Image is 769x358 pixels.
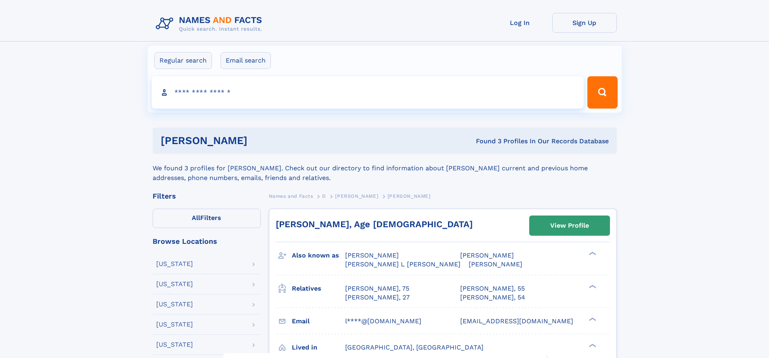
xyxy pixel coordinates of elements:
[587,316,597,322] div: ❯
[530,216,610,235] a: View Profile
[322,191,326,201] a: D
[156,301,193,308] div: [US_STATE]
[345,343,484,351] span: [GEOGRAPHIC_DATA], [GEOGRAPHIC_DATA]
[153,154,617,183] div: We found 3 profiles for [PERSON_NAME]. Check out our directory to find information about [PERSON_...
[587,251,597,256] div: ❯
[156,261,193,267] div: [US_STATE]
[335,193,378,199] span: [PERSON_NAME]
[269,191,313,201] a: Names and Facts
[469,260,522,268] span: [PERSON_NAME]
[153,193,261,200] div: Filters
[345,293,410,302] a: [PERSON_NAME], 27
[587,76,617,109] button: Search Button
[156,321,193,328] div: [US_STATE]
[220,52,271,69] label: Email search
[460,293,525,302] a: [PERSON_NAME], 54
[292,282,345,295] h3: Relatives
[192,214,200,222] span: All
[345,251,399,259] span: [PERSON_NAME]
[152,76,584,109] input: search input
[388,193,431,199] span: [PERSON_NAME]
[460,251,514,259] span: [PERSON_NAME]
[460,284,525,293] a: [PERSON_NAME], 55
[153,13,269,35] img: Logo Names and Facts
[552,13,617,33] a: Sign Up
[362,137,609,146] div: Found 3 Profiles In Our Records Database
[587,343,597,348] div: ❯
[587,284,597,289] div: ❯
[276,219,473,229] a: [PERSON_NAME], Age [DEMOGRAPHIC_DATA]
[156,281,193,287] div: [US_STATE]
[292,314,345,328] h3: Email
[335,191,378,201] a: [PERSON_NAME]
[345,284,409,293] a: [PERSON_NAME], 75
[292,249,345,262] h3: Also known as
[550,216,589,235] div: View Profile
[460,317,573,325] span: [EMAIL_ADDRESS][DOMAIN_NAME]
[322,193,326,199] span: D
[154,52,212,69] label: Regular search
[161,136,362,146] h1: [PERSON_NAME]
[345,260,461,268] span: [PERSON_NAME] L [PERSON_NAME]
[153,238,261,245] div: Browse Locations
[292,341,345,354] h3: Lived in
[156,341,193,348] div: [US_STATE]
[153,209,261,228] label: Filters
[488,13,552,33] a: Log In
